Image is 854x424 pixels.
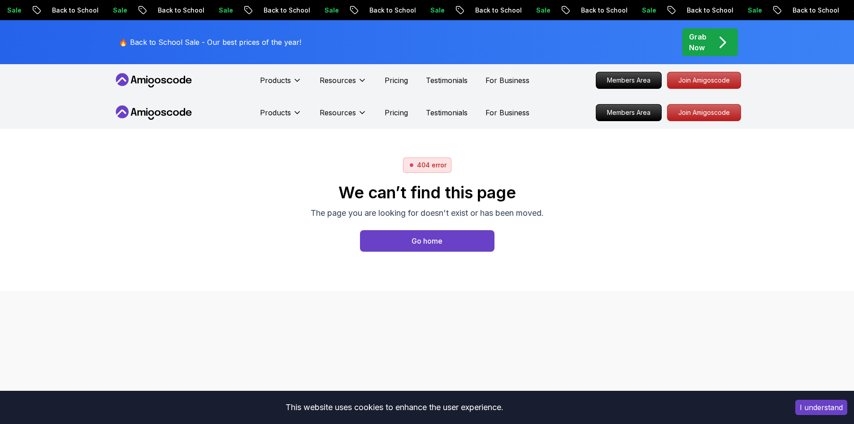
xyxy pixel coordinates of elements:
a: Pricing [385,75,408,86]
p: Grab Now [689,31,707,53]
p: 🔥 Back to School Sale - Our best prices of the year! [119,37,301,48]
p: Sale [626,6,655,15]
p: Sale [309,6,338,15]
p: Sale [203,6,232,15]
p: Resources [320,107,356,118]
p: Back to School [777,6,838,15]
p: Sale [97,6,126,15]
p: Back to School [36,6,97,15]
p: Resources [320,75,356,86]
h2: We can’t find this page [311,184,544,201]
a: Home page [360,230,494,252]
p: Back to School [142,6,203,15]
a: Join Amigoscode [667,104,741,121]
button: Accept cookies [795,400,847,415]
p: Sale [415,6,443,15]
p: Join Amigoscode [668,72,741,88]
p: Back to School [671,6,732,15]
p: Back to School [460,6,520,15]
p: Sale [732,6,761,15]
p: Sale [520,6,549,15]
a: Members Area [596,72,662,89]
p: Members Area [596,72,661,88]
a: Members Area [596,104,662,121]
button: Go home [360,230,494,252]
p: Members Area [596,105,661,121]
p: Back to School [565,6,626,15]
a: Pricing [385,107,408,118]
a: For Business [486,107,529,118]
a: Join Amigoscode [667,72,741,89]
div: This website uses cookies to enhance the user experience. [7,398,782,417]
a: Testimonials [426,75,468,86]
p: Products [260,75,291,86]
button: Products [260,107,302,125]
button: Resources [320,107,367,125]
p: Products [260,107,291,118]
a: For Business [486,75,529,86]
p: Join Amigoscode [668,105,741,121]
p: 404 error [417,161,447,170]
button: Resources [320,75,367,93]
a: Testimonials [426,107,468,118]
div: Go home [412,236,442,246]
p: Back to School [354,6,415,15]
p: Back to School [248,6,309,15]
p: The page you are looking for doesn't exist or has been moved. [311,207,544,219]
button: Products [260,75,302,93]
